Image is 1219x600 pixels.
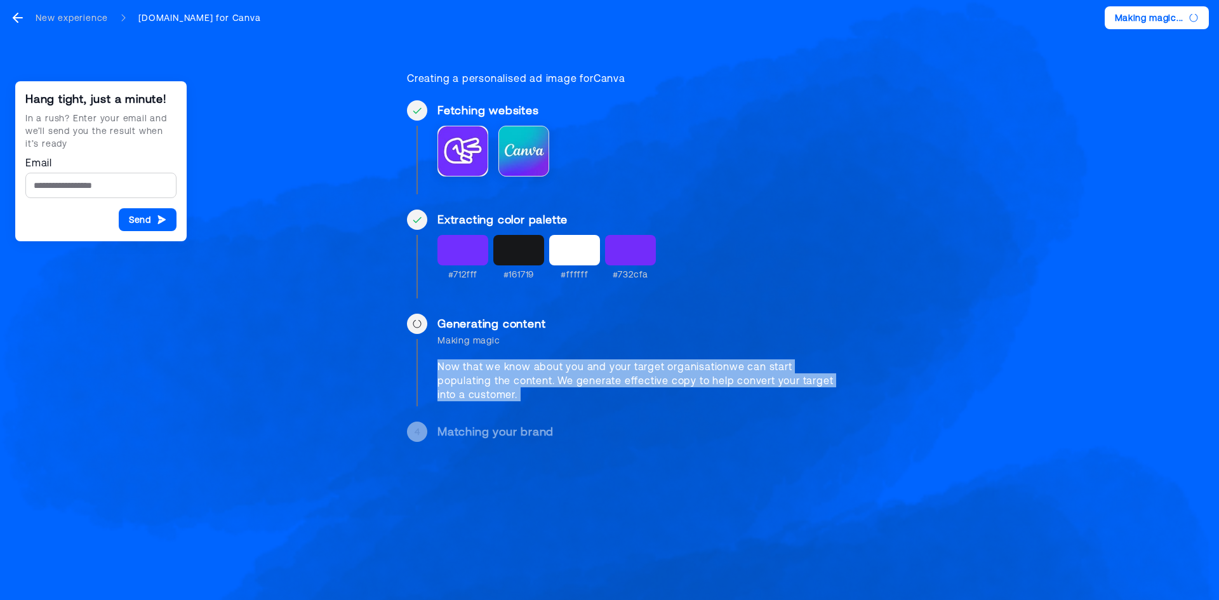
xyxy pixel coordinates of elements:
[10,10,25,25] svg: go back
[503,268,535,281] div: #161719
[25,91,177,107] div: Hang tight, just a minute!
[36,11,108,24] div: New experience
[407,71,848,85] div: Creating a personalised ad image for Canva
[613,268,649,281] div: #732cfa
[25,155,177,170] label: Email
[138,11,260,24] div: [DOMAIN_NAME] for Canva
[119,208,177,231] button: Send
[437,212,848,227] div: Extracting color palette
[437,424,848,439] div: Matching your brand
[561,268,589,281] div: #ffffff
[437,334,848,347] div: Making magic
[1105,6,1209,29] button: Making magic...
[448,268,478,281] div: #712fff
[25,112,177,150] div: In a rush? Enter your email and we’ll send you the result when it’s ready
[437,103,848,118] div: Fetching websites
[415,425,420,438] div: 4
[437,359,848,401] div: Now that we know about you and your target organisation we can start populating the content. We g...
[437,316,848,331] div: Generating content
